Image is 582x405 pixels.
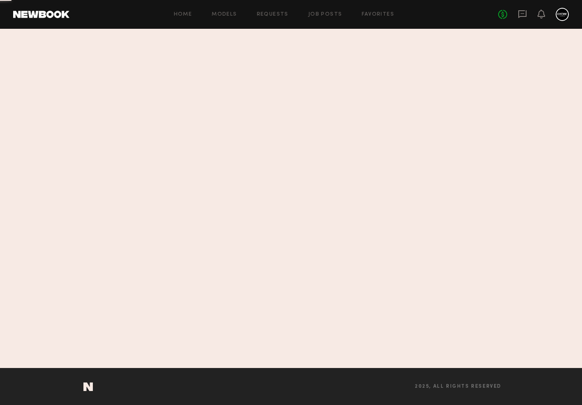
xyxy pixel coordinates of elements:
[257,12,289,17] a: Requests
[308,12,342,17] a: Job Posts
[212,12,237,17] a: Models
[415,384,501,389] span: 2025, all rights reserved
[174,12,192,17] a: Home
[362,12,394,17] a: Favorites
